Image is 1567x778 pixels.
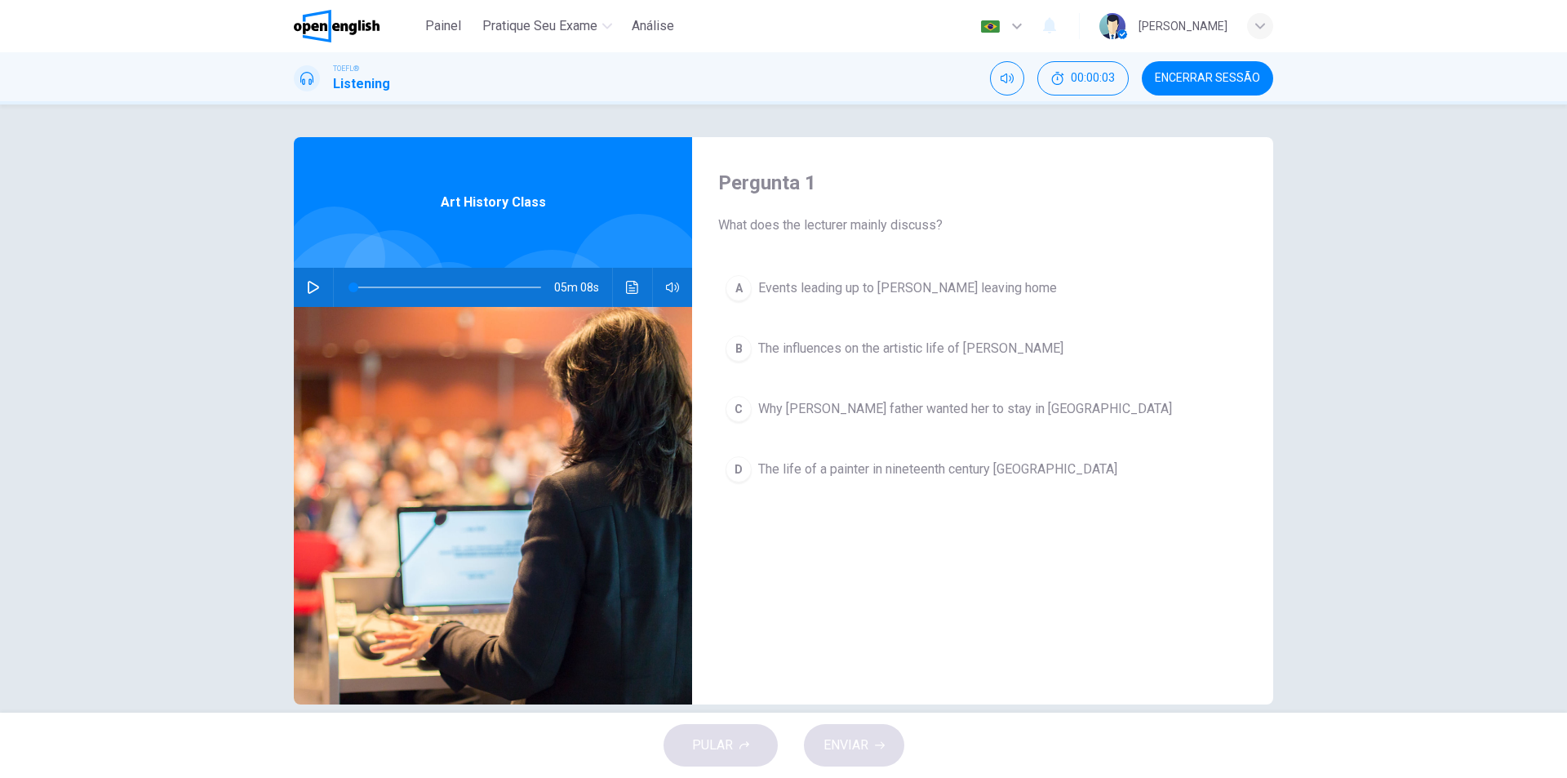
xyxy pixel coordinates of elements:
span: Why [PERSON_NAME] father wanted her to stay in [GEOGRAPHIC_DATA] [758,399,1172,419]
img: Art History Class [294,307,692,705]
button: AEvents leading up to [PERSON_NAME] leaving home [718,268,1247,309]
button: Análise [625,11,681,41]
span: Análise [632,16,674,36]
span: The life of a painter in nineteenth century [GEOGRAPHIC_DATA] [758,460,1117,479]
img: Profile picture [1099,13,1125,39]
span: Painel [425,16,461,36]
button: Clique para ver a transcrição do áudio [619,268,646,307]
a: OpenEnglish logo [294,10,417,42]
div: [PERSON_NAME] [1139,16,1227,36]
button: Painel [417,11,469,41]
div: B [726,336,752,362]
span: Encerrar Sessão [1155,72,1260,85]
button: Encerrar Sessão [1142,61,1273,96]
img: pt [980,20,1001,33]
span: The influences on the artistic life of [PERSON_NAME] [758,339,1063,358]
button: DThe life of a painter in nineteenth century [GEOGRAPHIC_DATA] [718,449,1247,490]
img: OpenEnglish logo [294,10,380,42]
div: A [726,275,752,301]
span: TOEFL® [333,63,359,74]
h1: Listening [333,74,390,94]
div: D [726,456,752,482]
div: Silenciar [990,61,1024,96]
button: 00:00:03 [1037,61,1129,96]
button: CWhy [PERSON_NAME] father wanted her to stay in [GEOGRAPHIC_DATA] [718,389,1247,429]
div: Esconder [1037,61,1129,96]
h4: Pergunta 1 [718,170,1247,196]
div: C [726,396,752,422]
span: Pratique seu exame [482,16,597,36]
button: BThe influences on the artistic life of [PERSON_NAME] [718,328,1247,369]
span: What does the lecturer mainly discuss? [718,216,1247,235]
button: Pratique seu exame [476,11,619,41]
span: 00:00:03 [1071,72,1115,85]
span: Events leading up to [PERSON_NAME] leaving home [758,278,1057,298]
span: Art History Class [441,193,546,212]
span: 05m 08s [554,268,612,307]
